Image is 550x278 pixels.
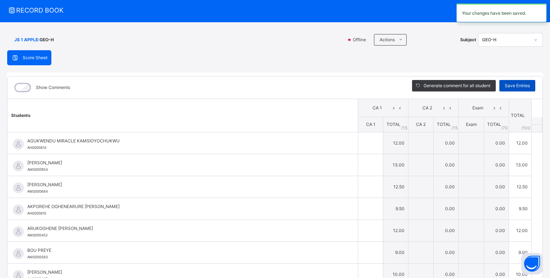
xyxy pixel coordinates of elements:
button: Open asap [521,253,543,274]
span: [PERSON_NAME] [27,160,342,166]
span: RECORD BOOK [7,5,532,15]
span: Score Sheet [23,55,47,61]
td: 0.00 [434,176,459,198]
span: / 70 [501,125,508,131]
span: CA 2 [416,122,426,127]
div: Your changes have been saved. [457,4,546,22]
label: Show Comments [36,84,70,91]
span: BOU PREYE [27,247,342,254]
span: GEO-H [40,37,54,43]
span: Offline [352,37,370,43]
span: / 15 [401,125,407,131]
img: default.svg [13,183,24,193]
td: 0.00 [434,241,459,263]
span: Actions [380,37,395,43]
span: /100 [521,125,531,131]
span: CA 2 [414,105,441,111]
span: TOTAL [437,122,451,127]
img: default.svg [13,161,24,171]
span: [PERSON_NAME] [27,269,342,275]
span: AGUKWENDU MIRACLE KAMSIOYOCHUKWU [27,138,342,144]
td: 12.00 [509,132,532,154]
td: 12.00 [509,220,532,241]
span: Exam [466,122,477,127]
span: CA 1 [364,105,390,111]
span: Save Entries [505,83,530,89]
span: AMS000954 [27,168,48,171]
span: AMS000583 [27,255,48,259]
td: 0.00 [484,241,509,263]
td: 9.00 [509,241,532,263]
span: AMS000684 [27,189,48,193]
span: JS 1 APPLE : [14,37,40,43]
td: 0.00 [484,176,509,198]
img: default.svg [13,248,24,259]
span: CA 1 [366,122,375,127]
span: / 15 [452,125,458,131]
span: [PERSON_NAME] [27,182,342,188]
span: AHS000815 [27,211,46,215]
div: GEO-H [482,37,530,43]
span: TOTAL [487,122,501,127]
td: 0.00 [484,154,509,176]
td: 12.00 [383,220,408,241]
td: 0.00 [484,198,509,220]
img: default.svg [13,226,24,237]
td: 9.00 [383,241,408,263]
span: Exam [464,105,491,111]
span: AKPOREHE OGHENEARURE [PERSON_NAME] [27,203,342,210]
td: 13.00 [509,154,532,176]
span: Students [11,113,31,118]
td: 12.50 [383,176,408,198]
span: Subject [460,37,476,43]
td: 9.50 [509,198,532,220]
span: AHS000814 [27,146,46,150]
th: TOTAL [509,99,532,132]
span: ARUKOGHENE [PERSON_NAME] [27,225,342,232]
td: 0.00 [434,198,459,220]
td: 0.00 [434,132,459,154]
img: default.svg [13,204,24,215]
img: default.svg [13,139,24,150]
td: 0.00 [434,220,459,241]
span: Generate comment for all student [424,83,490,89]
span: TOTAL [387,122,401,127]
td: 12.00 [383,132,408,154]
td: 0.00 [484,132,509,154]
span: AMS000452 [27,233,48,237]
td: 0.00 [484,220,509,241]
td: 13.00 [383,154,408,176]
td: 0.00 [434,154,459,176]
td: 9.50 [383,198,408,220]
td: 12.50 [509,176,532,198]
